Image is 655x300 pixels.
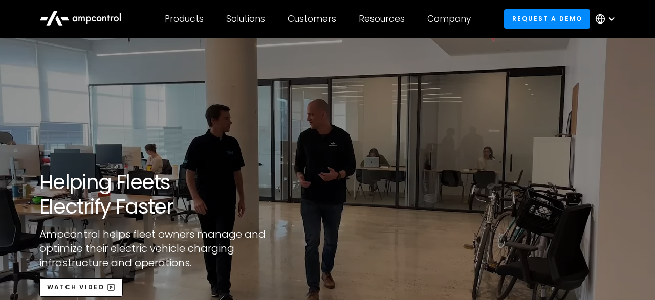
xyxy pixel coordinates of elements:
div: Products [165,13,204,25]
div: Solutions [226,13,265,25]
div: Resources [359,13,405,25]
div: Customers [288,13,336,25]
a: Request a demo [504,9,590,28]
div: Company [427,13,471,25]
